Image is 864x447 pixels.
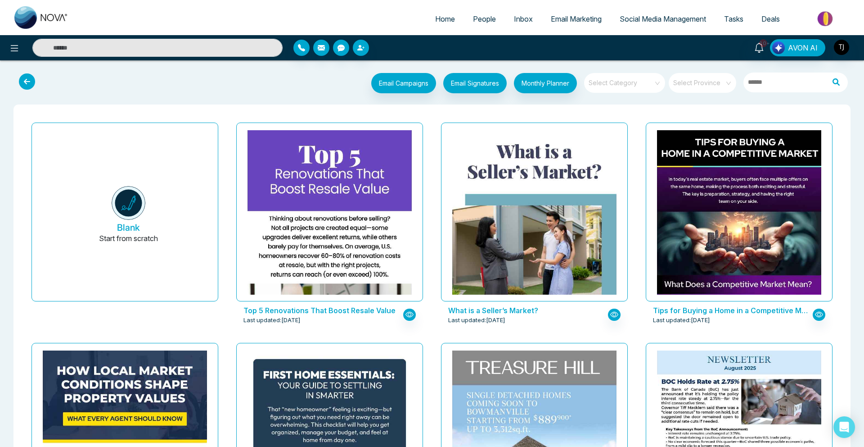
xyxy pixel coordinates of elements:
[748,39,770,55] a: 10+
[514,14,533,23] span: Inbox
[770,39,825,56] button: AVON AI
[653,305,808,316] p: Tips for Buying a Home in a Competitive Market
[752,10,789,27] a: Deals
[117,222,140,233] h5: Blank
[46,130,211,301] button: BlankStart from scratch
[514,73,577,93] button: Monthly Planner
[99,233,158,255] p: Start from scratch
[793,9,859,29] img: Market-place.gif
[761,14,780,23] span: Deals
[371,73,436,93] button: Email Campaigns
[788,42,818,53] span: AVON AI
[620,14,706,23] span: Social Media Management
[448,305,603,316] p: What is a Seller’s Market?
[435,14,455,23] span: Home
[464,10,505,27] a: People
[436,73,507,96] a: Email Signatures
[448,316,505,325] span: Last updated: [DATE]
[772,41,785,54] img: Lead Flow
[542,10,611,27] a: Email Marketing
[473,14,496,23] span: People
[834,40,849,55] img: User Avatar
[364,78,436,87] a: Email Campaigns
[551,14,602,23] span: Email Marketing
[426,10,464,27] a: Home
[611,10,715,27] a: Social Media Management
[14,6,68,29] img: Nova CRM Logo
[243,316,301,325] span: Last updated: [DATE]
[243,305,399,316] p: Top 5 Renovations That Boost Resale Value
[833,416,855,438] div: Open Intercom Messenger
[505,10,542,27] a: Inbox
[443,73,507,93] button: Email Signatures
[653,316,710,325] span: Last updated: [DATE]
[507,73,577,96] a: Monthly Planner
[112,186,145,220] img: novacrm
[715,10,752,27] a: Tasks
[759,39,767,47] span: 10+
[724,14,743,23] span: Tasks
